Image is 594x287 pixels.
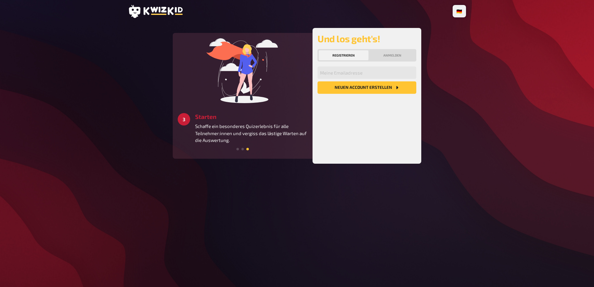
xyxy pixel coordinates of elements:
li: 🇩🇪 [454,6,465,16]
h3: Starten [195,113,308,120]
h2: Und los geht's! [318,33,416,44]
input: Meine Emailadresse [318,66,416,79]
button: Anmelden [370,50,415,60]
button: Neuen Account Erstellen [318,81,416,94]
p: Schaffe ein besonderes Quizerlebnis für alle Teilnehmer:innen und vergiss das lästige Warten auf ... [195,123,308,144]
button: Registrieren [319,50,368,60]
div: 3 [178,113,190,125]
img: start [196,38,289,103]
